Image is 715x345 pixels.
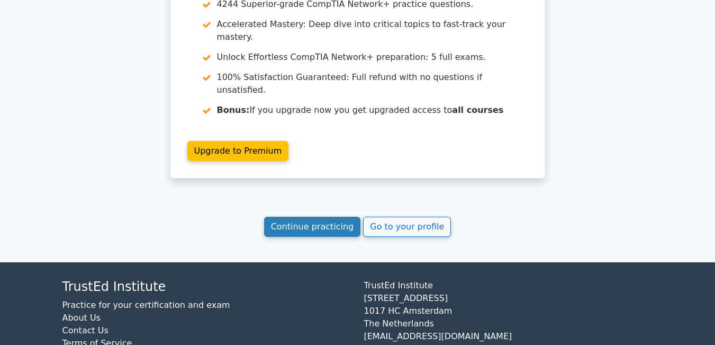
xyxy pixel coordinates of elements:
h4: TrustEd Institute [62,279,351,295]
a: Go to your profile [363,217,451,237]
a: Practice for your certification and exam [62,300,230,310]
a: Upgrade to Premium [187,141,289,161]
a: About Us [62,313,101,323]
a: Continue practicing [264,217,361,237]
a: Contact Us [62,325,108,335]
